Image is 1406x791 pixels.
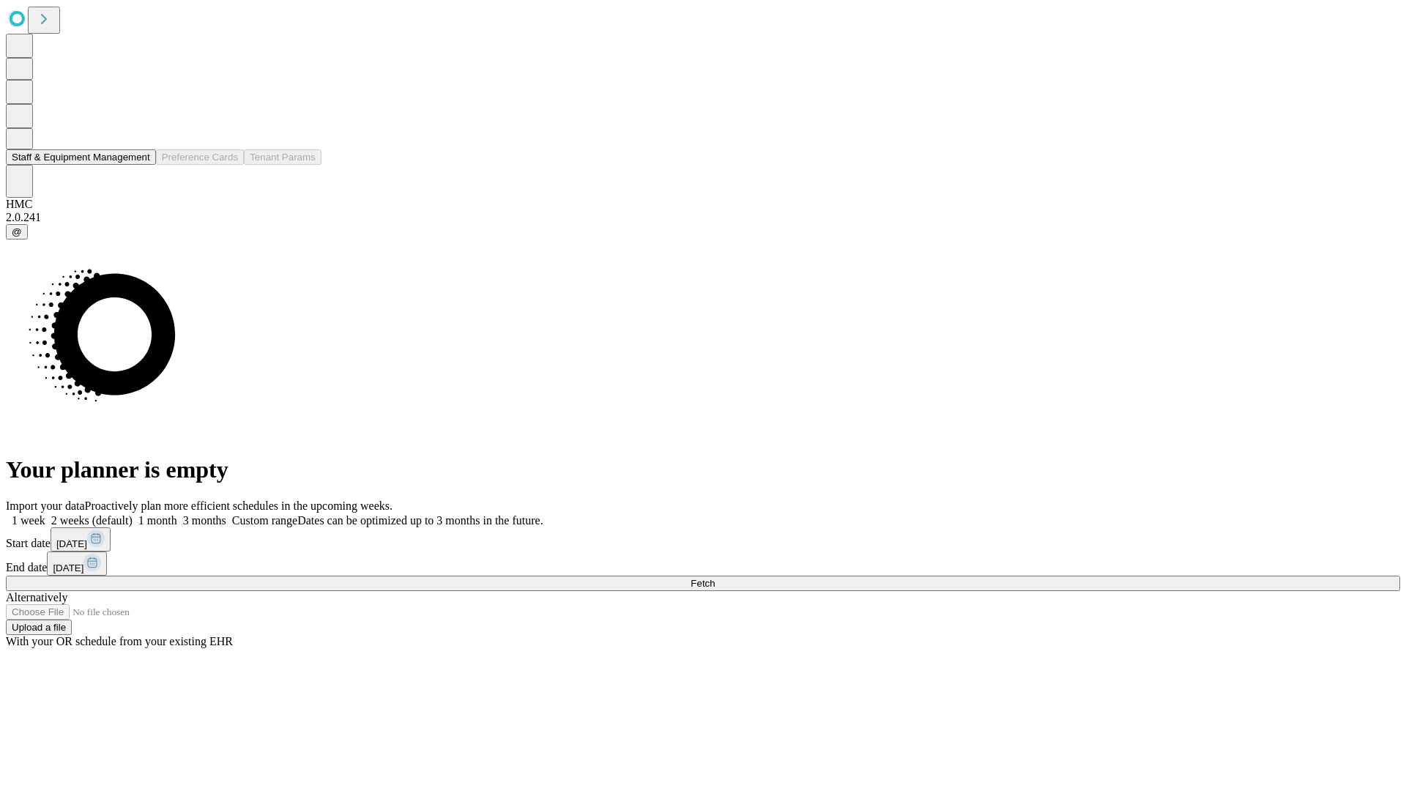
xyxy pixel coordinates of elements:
span: 1 week [12,514,45,527]
button: Staff & Equipment Management [6,149,156,165]
h1: Your planner is empty [6,456,1400,483]
span: 3 months [183,514,226,527]
span: @ [12,226,22,237]
span: [DATE] [56,538,87,549]
div: End date [6,552,1400,576]
button: Preference Cards [156,149,244,165]
button: Tenant Params [244,149,321,165]
button: @ [6,224,28,239]
span: 1 month [138,514,177,527]
div: HMC [6,198,1400,211]
span: 2 weeks (default) [51,514,133,527]
button: [DATE] [47,552,107,576]
span: [DATE] [53,562,83,573]
div: 2.0.241 [6,211,1400,224]
span: Custom range [232,514,297,527]
button: Upload a file [6,620,72,635]
span: Fetch [691,578,715,589]
span: Proactively plan more efficient schedules in the upcoming weeks. [85,500,393,512]
button: [DATE] [51,527,111,552]
span: With your OR schedule from your existing EHR [6,635,233,647]
span: Dates can be optimized up to 3 months in the future. [297,514,543,527]
span: Alternatively [6,591,67,604]
button: Fetch [6,576,1400,591]
div: Start date [6,527,1400,552]
span: Import your data [6,500,85,512]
